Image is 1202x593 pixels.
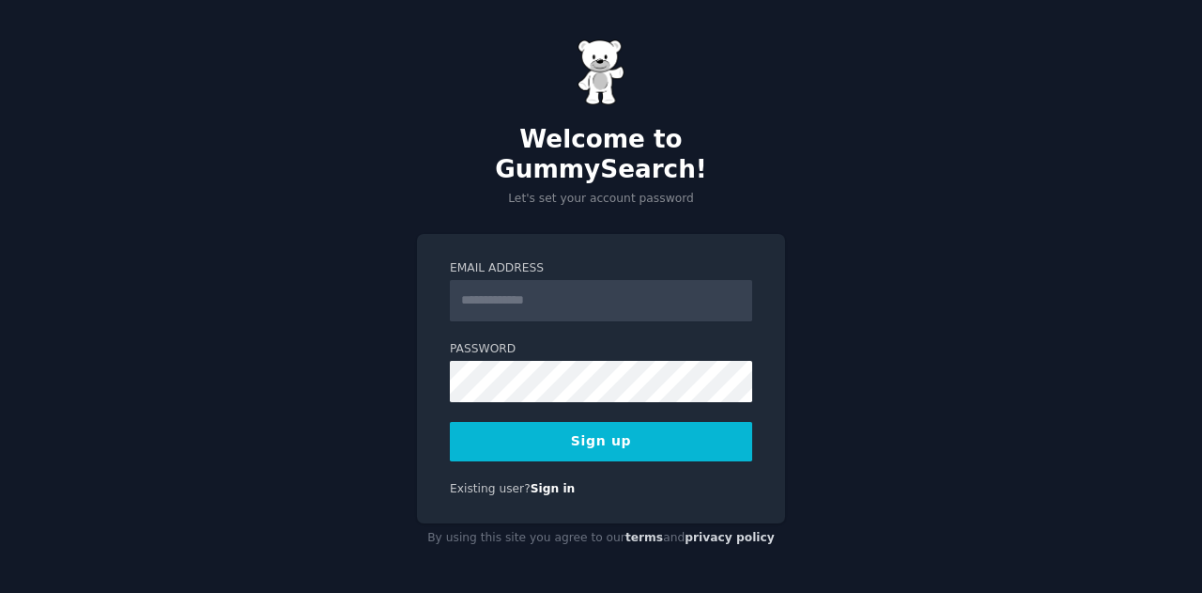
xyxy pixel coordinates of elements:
a: terms [625,531,663,544]
button: Sign up [450,422,752,461]
a: privacy policy [685,531,775,544]
a: Sign in [531,482,576,495]
div: By using this site you agree to our and [417,523,785,554]
img: Gummy Bear [578,39,624,105]
h2: Welcome to GummySearch! [417,125,785,184]
p: Let's set your account password [417,191,785,208]
span: Existing user? [450,482,531,495]
label: Password [450,341,752,358]
label: Email Address [450,260,752,277]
